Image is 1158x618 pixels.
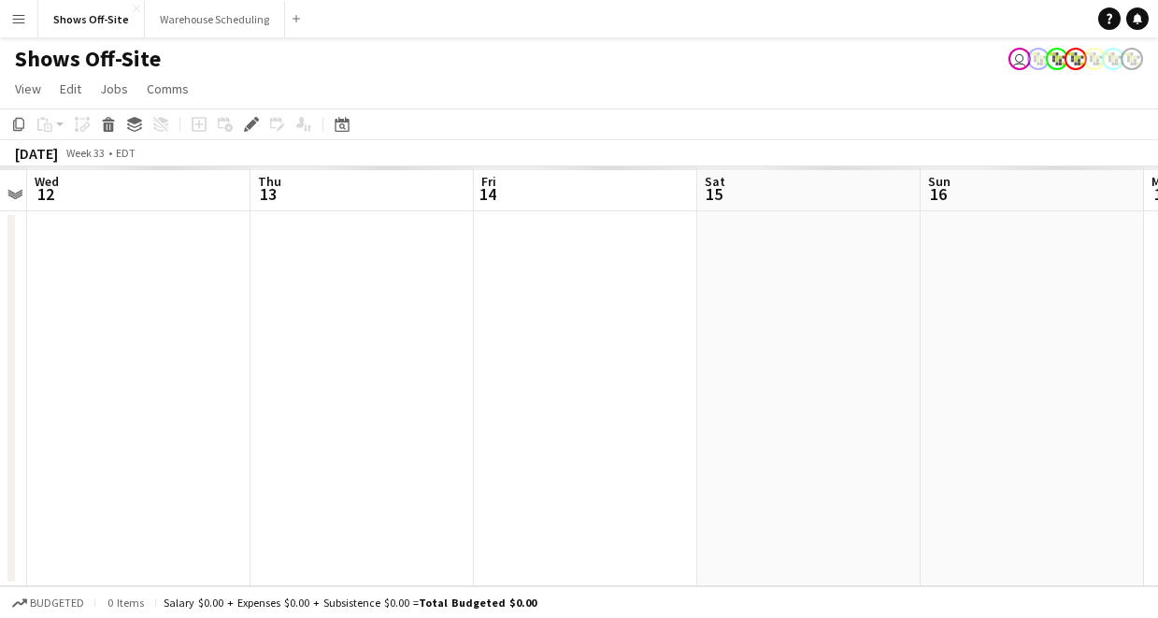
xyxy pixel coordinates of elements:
app-user-avatar: Labor Coordinator [1027,48,1050,70]
span: Jobs [100,80,128,97]
span: Week 33 [62,146,108,160]
span: Wed [35,173,59,190]
span: Fri [481,173,496,190]
div: Salary $0.00 + Expenses $0.00 + Subsistence $0.00 = [164,596,536,610]
app-user-avatar: Labor Coordinator [1046,48,1068,70]
div: [DATE] [15,144,58,163]
app-user-avatar: Labor Coordinator [1102,48,1124,70]
span: 16 [925,183,951,205]
button: Budgeted [9,593,87,613]
span: 0 items [103,596,148,610]
span: Thu [258,173,281,190]
span: 14 [479,183,496,205]
h1: Shows Off-Site [15,45,161,73]
span: Total Budgeted $0.00 [419,596,536,610]
app-user-avatar: Labor Coordinator [1121,48,1143,70]
div: EDT [116,146,136,160]
span: Edit [60,80,81,97]
app-user-avatar: Labor Coordinator [1083,48,1106,70]
span: 12 [32,183,59,205]
a: Comms [139,77,196,101]
app-user-avatar: Toryn Tamborello [1008,48,1031,70]
a: Jobs [93,77,136,101]
span: Comms [147,80,189,97]
span: Sun [928,173,951,190]
span: 15 [702,183,725,205]
a: View [7,77,49,101]
span: View [15,80,41,97]
span: 13 [255,183,281,205]
button: Shows Off-Site [38,1,145,37]
app-user-avatar: Labor Coordinator [1065,48,1087,70]
span: Budgeted [30,596,84,610]
span: Sat [705,173,725,190]
button: Warehouse Scheduling [145,1,285,37]
a: Edit [52,77,89,101]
